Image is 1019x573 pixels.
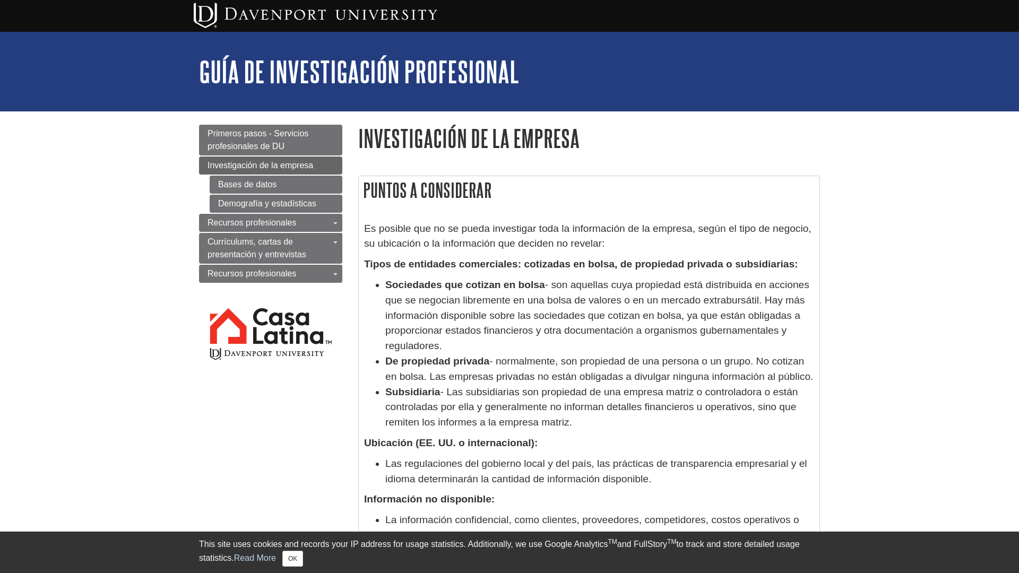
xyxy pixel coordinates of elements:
[194,3,437,28] img: Davenport University
[208,129,308,151] span: Primeros pasos - Servicios profesionales de DU
[282,551,303,567] button: Close
[364,221,814,252] p: Es posible que no se pueda investigar toda la información de la empresa, según el tipo de negocio...
[199,157,342,175] a: Investigación de la empresa
[210,176,342,194] a: Bases de datos
[199,265,342,283] a: Recursos profesionales
[385,354,814,385] li: - normalmente, son propiedad de una persona o un grupo. No cotizan en bolsa. Las empresas privada...
[385,513,814,558] li: La información confidencial, como clientes, proveedores, competidores, costos operativos o secret...
[385,456,814,487] li: Las regulaciones del gobierno local y del país, las prácticas de transparencia empresarial y el i...
[199,214,342,232] a: Recursos profesionales
[199,55,519,88] a: Guía de investigación profesional
[208,269,296,278] span: Recursos profesionales
[385,277,814,354] li: - son aquellas cuya propiedad está distribuida en acciones que se negocian libremente en una bols...
[208,161,313,170] span: Investigación de la empresa
[210,195,342,213] a: Demografía y estadísticas
[385,279,545,290] strong: Sociedades que cotizan en bolsa
[199,125,342,155] a: Primeros pasos - Servicios profesionales de DU
[385,355,489,367] strong: De propiedad privada
[208,218,296,227] span: Recursos profesionales
[234,553,276,562] a: Read More
[364,493,495,505] strong: Información no disponible:
[359,176,819,204] h2: Puntos a considerar
[199,125,342,380] div: Guide Page Menu
[667,538,676,545] sup: TM
[385,385,814,430] li: - Las subsidiarias son propiedad de una empresa matriz o controladora o están controladas por ell...
[199,538,820,567] div: This site uses cookies and records your IP address for usage statistics. Additionally, we use Goo...
[364,437,538,448] strong: Ubicación (EE. UU. o internacional):
[358,125,820,152] h1: Investigación de la empresa
[199,233,342,264] a: Currículums, cartas de presentación y entrevistas
[364,258,798,270] strong: Tipos de entidades comerciales: cotizadas en bolsa, de propiedad privada o subsidiarias:
[208,237,306,259] span: Currículums, cartas de presentación y entrevistas
[385,386,440,397] strong: Subsidiaria
[608,538,617,545] sup: TM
